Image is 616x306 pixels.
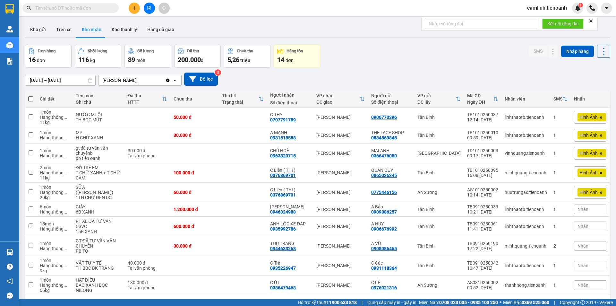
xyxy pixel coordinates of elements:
[40,170,69,175] div: Hàng thông thường
[371,153,397,158] div: 0366476050
[64,283,67,288] span: ...
[270,153,296,158] div: 0963320715
[419,299,498,306] span: Miền Nam
[76,266,121,271] div: TH BBC BK TRẮNG
[174,45,221,68] button: Đã thu200.000đ
[40,185,69,190] div: 1 món
[76,209,121,214] div: 6B XANH
[270,117,296,122] div: 0707791789
[64,153,67,158] span: ...
[76,260,121,266] div: VẬT TƯ Y TẾ
[88,49,107,53] div: Khối lượng
[371,260,411,266] div: C Cúc
[75,45,121,68] button: Khối lượng116kg
[579,150,598,156] span: Hình Ảnh
[128,285,167,290] div: Tại văn phòng
[174,115,215,120] div: 50.000 đ
[270,226,296,232] div: 0935992786
[124,45,171,68] button: Số lượng89món
[40,258,69,263] div: 1 món
[505,263,547,268] div: linhthaotb.tienoanh
[467,135,498,140] div: 09:59 [DATE]
[7,278,13,284] span: notification
[215,69,221,76] sup: 3
[158,3,170,14] button: aim
[316,283,365,288] div: [PERSON_NAME]
[316,151,365,156] div: [PERSON_NAME]
[40,153,69,158] div: Hàng thông thường
[7,264,13,270] span: question-circle
[313,91,368,108] th: Toggle SortBy
[417,263,461,268] div: Tân Bình
[64,135,67,140] span: ...
[580,300,585,305] span: copyright
[40,195,69,200] div: 20 kg
[270,112,310,117] div: C THY
[578,3,583,7] sup: 1
[467,221,498,226] div: TB0910250061
[76,112,121,117] div: NƯỚC MUỐI
[174,170,215,175] div: 100.000 đ
[467,100,493,105] div: Ngày ĐH
[467,285,498,290] div: 09:52 [DATE]
[76,117,121,122] div: TH BỌC MÚT
[371,190,397,195] div: 0775446156
[270,209,296,214] div: 0946324988
[553,170,568,175] div: 1
[579,189,598,195] span: Hình Ảnh
[76,277,121,283] div: HẠT ĐIỀU
[174,243,215,249] div: 30.000 đ
[64,226,67,232] span: ...
[40,268,69,273] div: 9 kg
[40,288,69,293] div: 65 kg
[505,207,547,212] div: linhthaotb.tienoanh
[417,283,461,288] div: An Sương
[64,115,67,120] span: ...
[467,260,498,266] div: TB0910250042
[270,187,310,192] div: C Liên ( THI )
[40,148,69,153] div: 1 món
[174,133,215,138] div: 30.000 đ
[222,100,259,105] div: Trạng thái
[553,243,568,249] div: 2
[553,263,568,268] div: 1
[136,58,145,63] span: món
[142,22,179,37] button: Hàng đã giao
[128,100,162,105] div: HTTT
[174,190,215,195] div: 60.000 đ
[201,58,203,63] span: đ
[76,204,121,209] div: GIÀY
[316,207,365,212] div: [PERSON_NAME]
[40,226,69,232] div: Hàng thông thường
[417,243,461,249] div: Tân Bình
[554,299,555,306] span: |
[222,93,259,98] div: Thu hộ
[425,19,537,29] input: Nhập số tổng đài
[270,246,296,251] div: 0944633268
[224,45,270,68] button: Chưa thu5,26 triệu
[500,301,501,304] span: ⚪️
[144,3,155,14] button: file-add
[316,100,360,105] div: ĐC giao
[439,300,498,305] strong: 0708 023 035 - 0935 103 250
[561,46,594,57] button: Nhập hàng
[371,130,411,135] div: THE FACE SHOP
[417,170,461,175] div: Tân Bình
[553,115,568,120] div: 1
[417,190,461,195] div: An Sương
[270,192,296,197] div: 0376869701
[270,285,296,290] div: 0386479468
[528,45,548,57] button: SMS
[128,260,167,266] div: 40.000 đ
[77,22,107,37] button: Kho nhận
[64,246,67,251] span: ...
[417,151,461,156] div: [GEOGRAPHIC_DATA]
[371,266,397,271] div: 0931118364
[417,93,456,98] div: VP gửi
[579,132,598,138] span: Hình Ảnh
[417,133,461,138] div: Tân Bình
[40,165,69,170] div: 2 món
[40,221,69,226] div: 15 món
[467,204,498,209] div: TB0910250033
[503,299,549,306] span: Miền Bắc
